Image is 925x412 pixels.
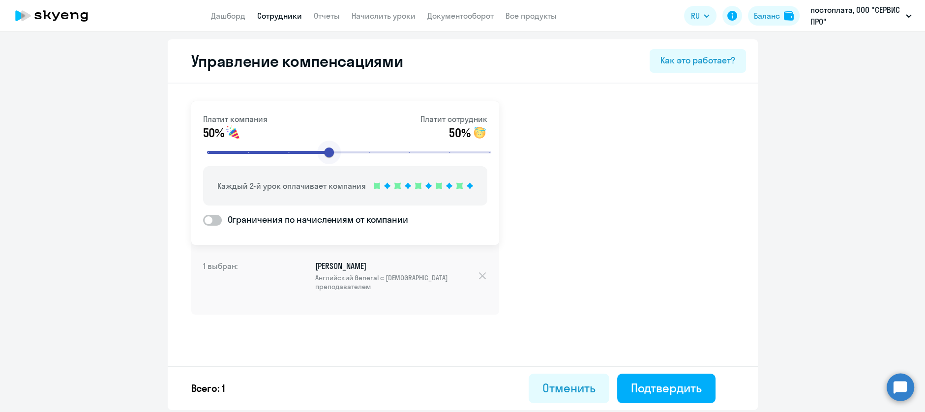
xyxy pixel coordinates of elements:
[449,125,470,141] span: 50%
[211,11,245,21] a: Дашборд
[352,11,416,21] a: Начислить уроки
[203,261,282,299] h4: 1 выбран:
[806,4,917,28] button: постоплата, ООО "СЕРВИС ПРО"
[315,273,478,291] span: Английский General с [DEMOGRAPHIC_DATA] преподавателем
[542,380,595,396] div: Отменить
[191,382,226,395] p: Всего: 1
[314,11,340,21] a: Отчеты
[203,113,268,125] p: Платит компания
[660,54,735,67] div: Как это работает?
[810,4,902,28] p: постоплата, ООО "СЕРВИС ПРО"
[472,125,487,141] img: smile
[225,125,241,141] img: smile
[420,113,487,125] p: Платит сотрудник
[650,49,746,73] button: Как это работает?
[748,6,800,26] button: Балансbalance
[506,11,557,21] a: Все продукты
[684,6,716,26] button: RU
[754,10,780,22] div: Баланс
[784,11,794,21] img: balance
[257,11,302,21] a: Сотрудники
[217,180,366,192] p: Каждый 2-й урок оплачивает компания
[691,10,700,22] span: RU
[617,374,716,403] button: Подтвердить
[179,51,403,71] h2: Управление компенсациями
[529,374,609,403] button: Отменить
[222,213,408,226] span: Ограничения по начислениям от компании
[427,11,494,21] a: Документооборот
[203,125,224,141] span: 50%
[631,380,702,396] div: Подтвердить
[315,261,478,291] p: [PERSON_NAME]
